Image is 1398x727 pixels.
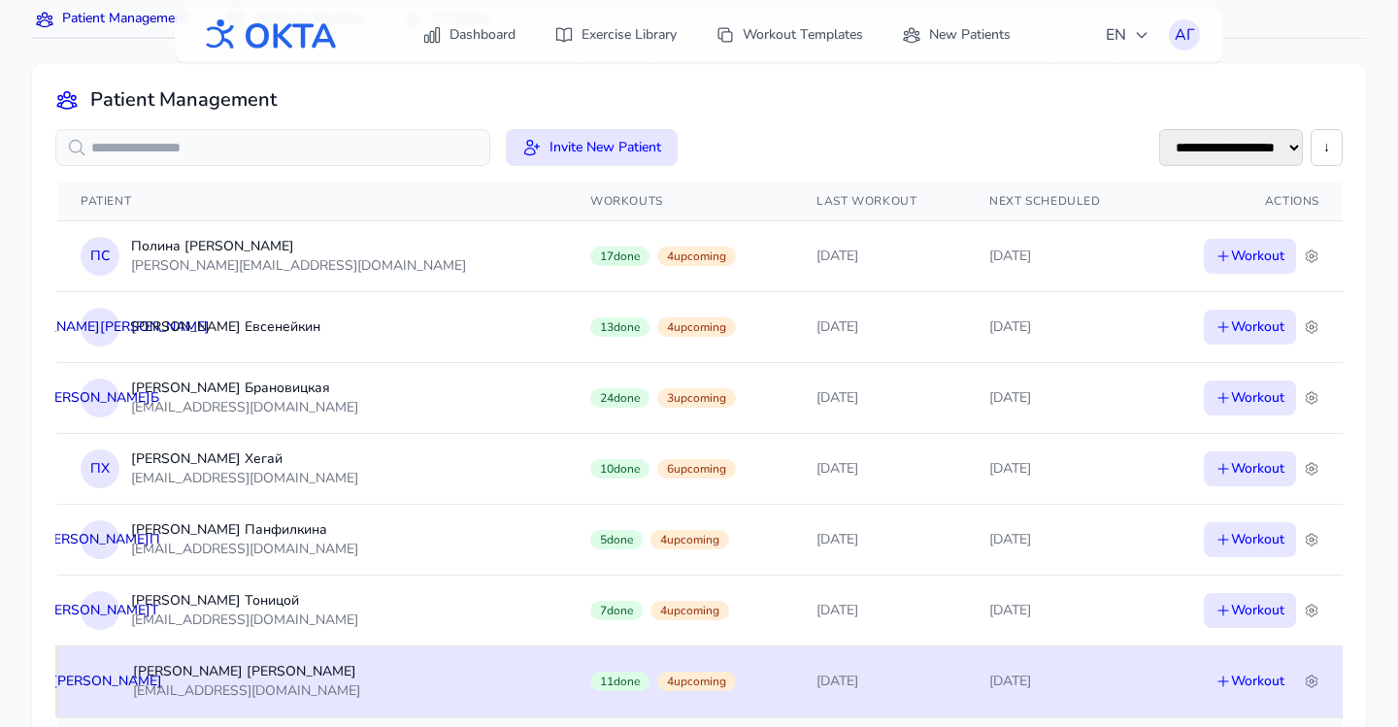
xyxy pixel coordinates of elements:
[198,10,338,60] img: OKTA logo
[793,182,966,221] th: Last Workout
[657,388,736,408] span: 3 upcoming
[41,388,159,408] span: [PERSON_NAME] Б
[966,220,1151,291] td: [DATE]
[590,459,649,479] span: 10 done
[543,17,688,52] a: Exercise Library
[131,520,358,540] div: [PERSON_NAME] Панфилкина
[657,672,736,691] span: 4 upcoming
[131,317,320,337] div: [PERSON_NAME] Евсенейкин
[1204,593,1296,628] button: Workout
[590,530,643,549] span: 5 done
[411,17,527,52] a: Dashboard
[650,530,729,549] span: 4 upcoming
[131,540,358,559] div: [EMAIL_ADDRESS][DOMAIN_NAME]
[657,459,736,479] span: 6 upcoming
[704,17,875,52] a: Workout Templates
[966,575,1151,645] td: [DATE]
[131,256,466,276] div: [PERSON_NAME][EMAIL_ADDRESS][DOMAIN_NAME]
[133,662,360,681] div: [PERSON_NAME] [PERSON_NAME]
[1204,239,1296,274] button: Workout
[31,1,191,39] button: Patient Management
[650,601,729,620] span: 4 upcoming
[793,575,966,645] td: [DATE]
[506,129,678,166] button: Invite New Patient
[1094,16,1161,54] button: EN
[400,1,493,39] button: AI Engine
[1204,380,1296,415] button: Workout
[1169,19,1200,50] button: АГ
[590,388,649,408] span: 24 done
[133,681,360,701] div: [EMAIL_ADDRESS][DOMAIN_NAME]
[567,182,793,221] th: Workouts
[222,1,369,39] button: Workout Sessions
[1204,664,1296,699] button: Workout
[131,449,358,469] div: [PERSON_NAME] Хегай
[90,247,110,266] span: П С
[1311,129,1343,166] button: ↓
[793,220,966,291] td: [DATE]
[57,182,567,221] th: Patient
[966,362,1151,433] td: [DATE]
[793,291,966,362] td: [DATE]
[1204,310,1296,345] button: Workout
[793,504,966,575] td: [DATE]
[42,672,162,691] span: О [PERSON_NAME]
[590,672,649,691] span: 11 done
[131,611,358,630] div: [EMAIL_ADDRESS][DOMAIN_NAME]
[966,182,1151,221] th: Next Scheduled
[966,291,1151,362] td: [DATE]
[793,645,966,716] td: [DATE]
[131,398,358,417] div: [EMAIL_ADDRESS][DOMAIN_NAME]
[131,591,358,611] div: [PERSON_NAME] Тоницой
[131,379,358,398] div: [PERSON_NAME] Брановицкая
[40,530,160,549] span: [PERSON_NAME] П
[966,433,1151,504] td: [DATE]
[41,601,159,620] span: [PERSON_NAME] Т
[131,237,466,256] div: Полина [PERSON_NAME]
[1204,451,1296,486] button: Workout
[890,17,1022,52] a: New Patients
[966,645,1151,716] td: [DATE]
[131,469,358,488] div: [EMAIL_ADDRESS][DOMAIN_NAME]
[90,459,110,479] span: П Х
[590,317,649,337] span: 13 done
[657,317,736,337] span: 4 upcoming
[966,504,1151,575] td: [DATE]
[657,247,736,266] span: 4 upcoming
[590,247,649,266] span: 17 done
[1106,23,1149,47] span: EN
[1204,522,1296,557] button: Workout
[793,433,966,504] td: [DATE]
[793,362,966,433] td: [DATE]
[590,601,643,620] span: 7 done
[90,86,277,114] h2: Patient Management
[1151,182,1343,221] th: Actions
